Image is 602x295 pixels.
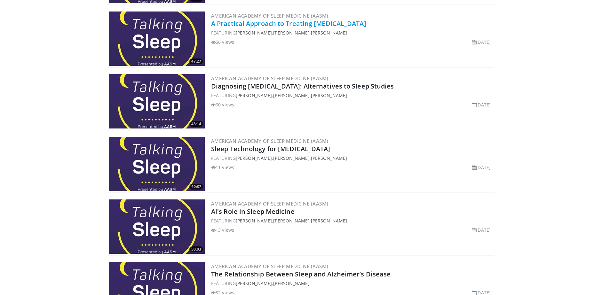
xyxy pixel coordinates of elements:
div: FEATURING , , [211,92,493,99]
a: [PERSON_NAME] [273,280,309,286]
a: [PERSON_NAME] [311,155,347,161]
a: The Relationship Between Sleep and Alzheimer’s Disease [211,270,391,278]
span: 47:27 [189,58,203,64]
a: 50:03 [109,199,205,254]
a: American Academy of Sleep Medicine (AASM) [211,200,328,207]
a: [PERSON_NAME] [236,92,272,98]
a: American Academy of Sleep Medicine (AASM) [211,75,328,82]
img: a075dafa-4948-4102-a93e-b497aa36992b.300x170_q85_crop-smart_upscale.jpg [109,74,205,128]
div: FEATURING , , [211,29,493,36]
span: 43:14 [189,121,203,127]
a: Diagnosing [MEDICAL_DATA]: Alternatives to Sleep Studies [211,82,394,90]
a: [PERSON_NAME] [311,30,347,36]
span: 50:03 [189,246,203,252]
img: d8289204-aa1c-4c0e-a2d3-d0489e5961ed.300x170_q85_crop-smart_upscale.jpg [109,137,205,191]
li: [DATE] [472,164,491,171]
a: [PERSON_NAME] [236,155,272,161]
a: 40:37 [109,137,205,191]
a: [PERSON_NAME] [311,218,347,224]
a: [PERSON_NAME] [236,280,272,286]
a: AI's Role in Sleep Medicine [211,207,295,216]
a: [PERSON_NAME] [236,30,272,36]
a: American Academy of Sleep Medicine (AASM) [211,138,328,144]
li: [DATE] [472,39,491,45]
a: [PERSON_NAME] [273,92,309,98]
a: American Academy of Sleep Medicine (AASM) [211,12,328,19]
a: 47:27 [109,12,205,66]
span: 40:37 [189,184,203,190]
img: 8ba2886a-95ce-4d94-b3f9-be3e4501722f.300x170_q85_crop-smart_upscale.jpg [109,199,205,254]
li: 60 views [211,101,234,108]
div: FEATURING , [211,280,493,287]
a: A Practical Approach to Treating [MEDICAL_DATA] [211,19,366,28]
a: [PERSON_NAME] [273,155,309,161]
li: 11 views [211,164,234,171]
a: [PERSON_NAME] [273,30,309,36]
a: [PERSON_NAME] [273,218,309,224]
div: FEATURING , , [211,217,493,224]
a: 43:14 [109,74,205,128]
li: 13 views [211,227,234,233]
a: [PERSON_NAME] [311,92,347,98]
a: American Academy of Sleep Medicine (AASM) [211,263,328,269]
li: [DATE] [472,101,491,108]
a: Sleep Technology for [MEDICAL_DATA] [211,144,330,153]
li: 56 views [211,39,234,45]
li: [DATE] [472,227,491,233]
div: FEATURING , , [211,155,493,161]
img: cf00741e-aea5-4b81-882f-980b503dc3ff.300x170_q85_crop-smart_upscale.jpg [109,12,205,66]
a: [PERSON_NAME] [236,218,272,224]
